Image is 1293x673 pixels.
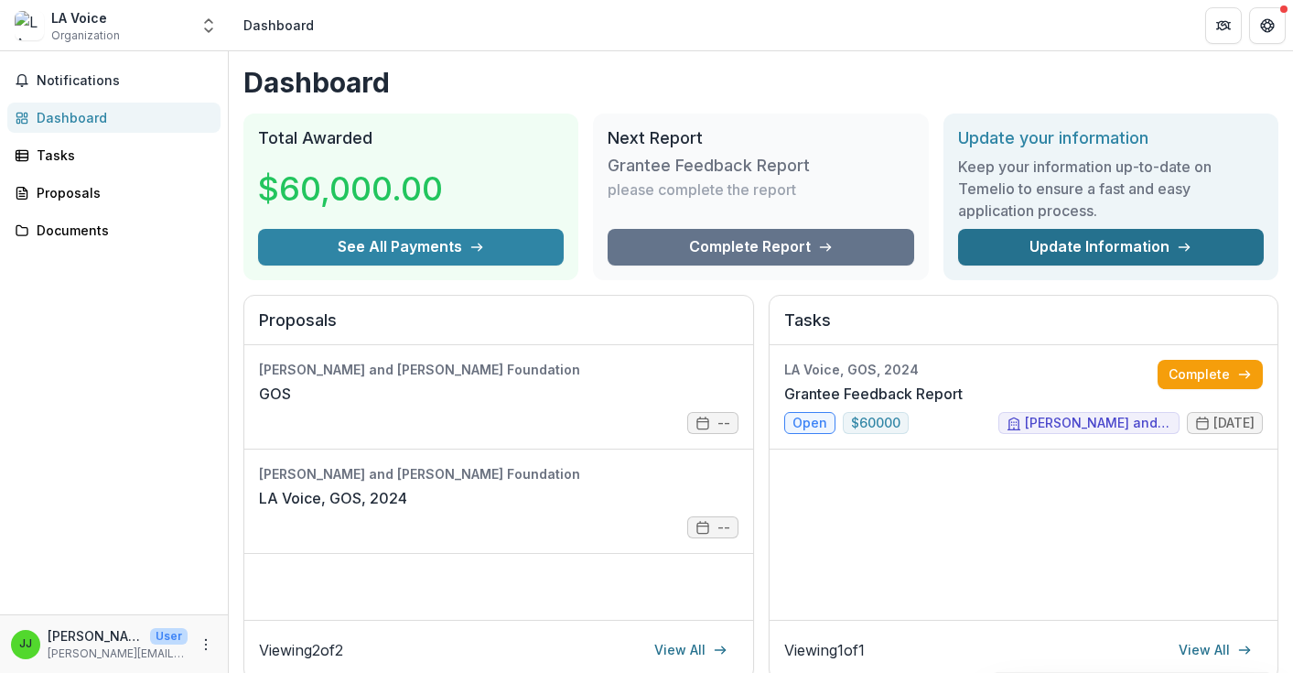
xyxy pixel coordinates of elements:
p: [PERSON_NAME][EMAIL_ADDRESS][PERSON_NAME][DOMAIN_NAME] [48,646,188,662]
h3: $60,000.00 [258,164,443,213]
img: LA Voice [15,11,44,40]
button: Notifications [7,66,221,95]
a: GOS [259,383,291,405]
button: More [195,634,217,656]
div: Janice Johannsen [19,638,32,650]
button: Open entity switcher [196,7,221,44]
h2: Total Awarded [258,128,564,148]
a: Complete [1158,360,1263,389]
button: See All Payments [258,229,564,266]
h3: Grantee Feedback Report [608,156,810,176]
div: Dashboard [37,108,206,127]
div: Dashboard [243,16,314,35]
h2: Update your information [958,128,1264,148]
h2: Proposals [259,310,738,345]
a: View All [643,635,738,665]
a: Proposals [7,178,221,208]
a: LA Voice, GOS, 2024 [259,487,407,509]
div: Documents [37,221,206,240]
h2: Tasks [784,310,1264,345]
h3: Keep your information up-to-date on Temelio to ensure a fast and easy application process. [958,156,1264,222]
a: Dashboard [7,103,221,133]
h1: Dashboard [243,66,1278,99]
a: Update Information [958,229,1264,266]
a: Grantee Feedback Report [784,383,963,405]
span: Notifications [37,73,213,89]
p: User [150,628,188,645]
div: LA Voice [51,8,120,27]
nav: breadcrumb [236,12,321,38]
p: please complete the report [608,179,796,201]
button: Get Help [1249,7,1286,44]
button: Partners [1205,7,1242,44]
span: Organization [51,27,120,44]
a: Tasks [7,140,221,170]
p: Viewing 1 of 1 [784,639,865,661]
div: Proposals [37,183,206,202]
div: Tasks [37,146,206,165]
a: Complete Report [608,229,913,266]
a: Documents [7,215,221,245]
p: Viewing 2 of 2 [259,639,343,661]
p: [PERSON_NAME] [48,626,143,646]
a: View All [1168,635,1263,665]
h2: Next Report [608,128,913,148]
